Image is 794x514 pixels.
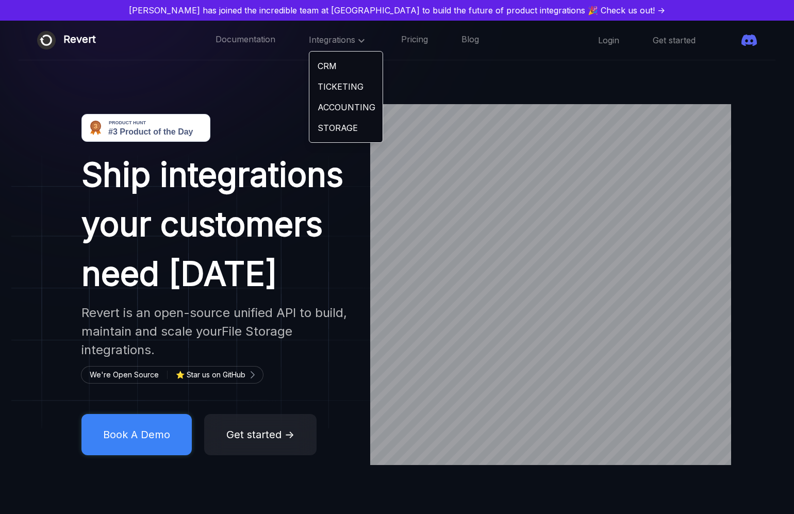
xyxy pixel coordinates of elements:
[309,35,368,45] span: Integrations
[4,4,790,16] a: [PERSON_NAME] has joined the incredible team at [GEOGRAPHIC_DATA] to build the future of product ...
[222,324,292,339] span: File Storage
[63,31,96,49] div: Revert
[81,304,352,359] h2: Revert is an open-source unified API to build, maintain and scale your integrations.
[598,35,619,46] a: Login
[653,35,696,46] a: Get started
[204,414,317,455] button: Get started →
[309,118,383,138] a: STORAGE
[37,31,56,49] img: Revert logo
[309,56,383,76] a: CRM
[216,34,275,47] a: Documentation
[176,369,254,381] a: ⭐ Star us on GitHub
[81,150,352,299] h1: Ship integrations your customers need [DATE]
[11,156,383,428] img: image
[401,34,428,47] a: Pricing
[461,34,479,47] a: Blog
[81,114,210,142] img: Revert - Open-source unified API to build product integrations | Product Hunt
[81,414,192,455] button: Book A Demo
[309,76,383,97] a: TICKETING
[309,97,383,118] a: ACCOUNTING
